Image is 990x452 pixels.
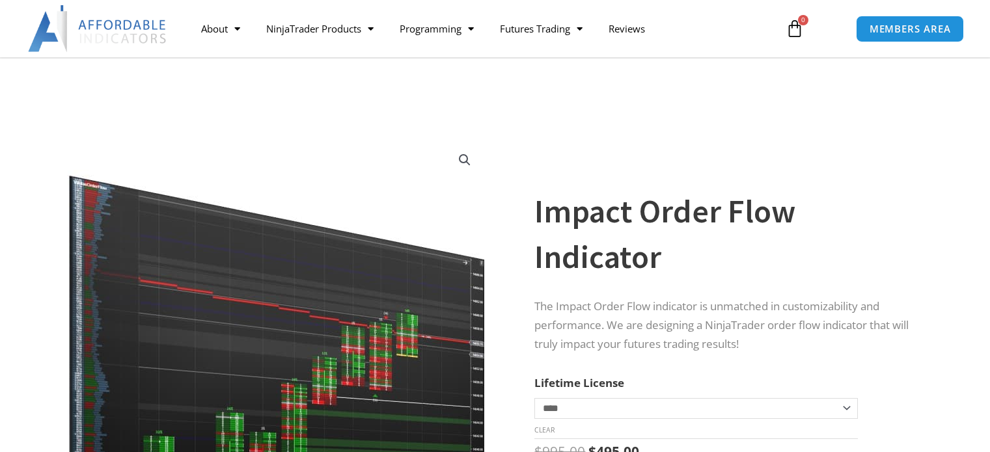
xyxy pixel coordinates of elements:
[387,14,487,44] a: Programming
[28,5,168,52] img: LogoAI | Affordable Indicators – NinjaTrader
[870,24,951,34] span: MEMBERS AREA
[798,15,808,25] span: 0
[856,16,965,42] a: MEMBERS AREA
[253,14,387,44] a: NinjaTrader Products
[534,297,914,354] p: The Impact Order Flow indicator is unmatched in customizability and performance. We are designing...
[188,14,773,44] nav: Menu
[766,10,823,47] a: 0
[534,375,624,390] label: Lifetime License
[188,14,253,44] a: About
[487,14,596,44] a: Futures Trading
[534,189,914,280] h1: Impact Order Flow Indicator
[596,14,658,44] a: Reviews
[453,148,476,172] a: View full-screen image gallery
[534,425,555,434] a: Clear options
